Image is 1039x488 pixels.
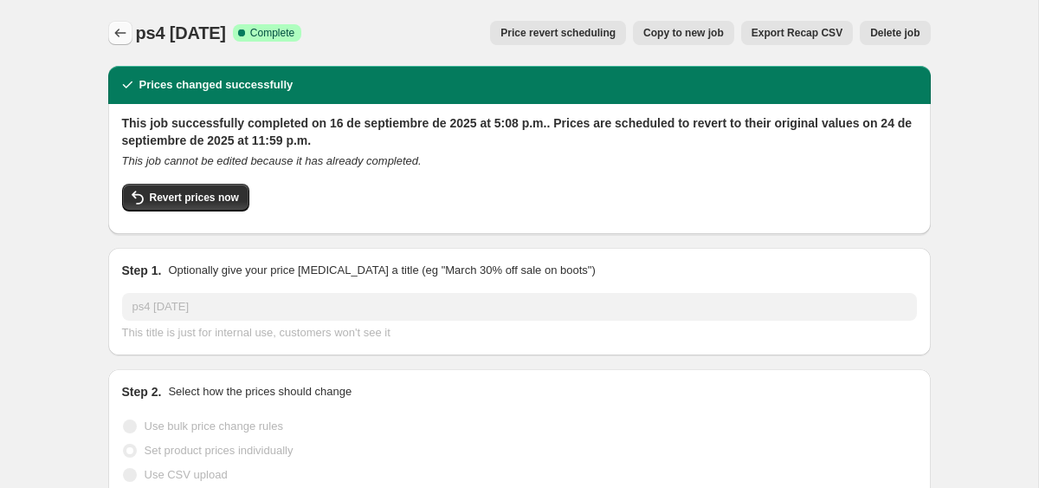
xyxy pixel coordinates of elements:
[250,26,294,40] span: Complete
[490,21,626,45] button: Price revert scheduling
[741,21,853,45] button: Export Recap CSV
[108,21,132,45] button: Price change jobs
[136,23,226,42] span: ps4 [DATE]
[870,26,920,40] span: Delete job
[139,76,294,94] h2: Prices changed successfully
[122,383,162,400] h2: Step 2.
[860,21,930,45] button: Delete job
[145,444,294,457] span: Set product prices individually
[122,262,162,279] h2: Step 1.
[643,26,724,40] span: Copy to new job
[145,468,228,481] span: Use CSV upload
[122,326,390,339] span: This title is just for internal use, customers won't see it
[122,293,917,321] input: 30% off holiday sale
[145,420,283,433] span: Use bulk price change rules
[168,262,595,279] p: Optionally give your price [MEDICAL_DATA] a title (eg "March 30% off sale on boots")
[168,383,352,400] p: Select how the prices should change
[122,114,917,149] h2: This job successfully completed on 16 de septiembre de 2025 at 5:08 p.m.. Prices are scheduled to...
[633,21,734,45] button: Copy to new job
[150,191,239,205] span: Revert prices now
[122,154,422,167] i: This job cannot be edited because it has already completed.
[122,184,249,211] button: Revert prices now
[500,26,616,40] span: Price revert scheduling
[752,26,842,40] span: Export Recap CSV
